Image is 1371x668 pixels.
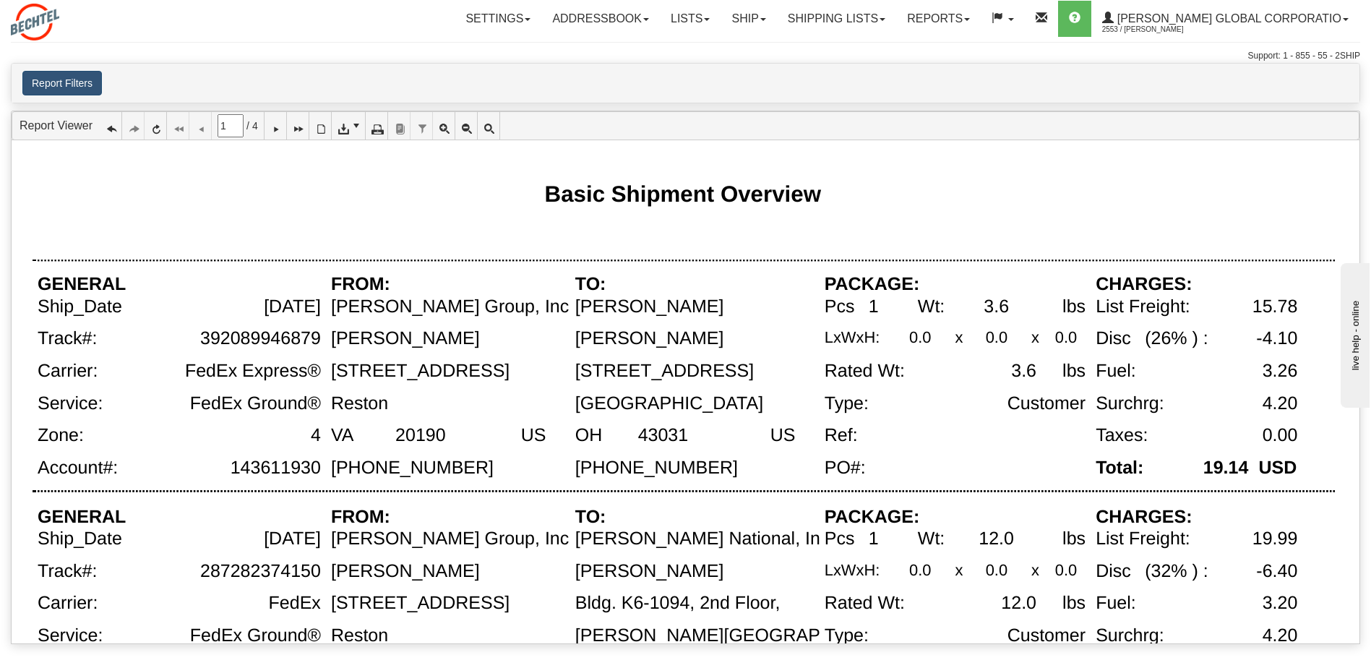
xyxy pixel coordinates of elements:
a: Report Viewer [20,119,93,132]
a: Addressbook [541,1,660,37]
div: US [770,426,796,446]
div: 1 [869,296,879,317]
div: 3.26 [1263,361,1298,382]
img: logo2553.jpg [11,4,59,40]
div: Taxes: [1096,426,1148,446]
div: Rated Wt: [825,361,905,382]
div: lbs [1062,594,1086,614]
div: Disc [1096,561,1131,581]
div: 287282374150 [200,561,321,581]
div: live help - online [11,12,134,23]
div: Total: [1096,458,1143,478]
div: Zone: [38,426,84,446]
div: 12.0 [1001,594,1036,614]
span: 4 [252,119,258,133]
div: US [521,426,546,446]
div: Account#: [38,458,118,478]
div: 0.0 [1055,329,1077,346]
a: Shipping lists [777,1,896,37]
div: 12.0 [979,529,1014,549]
div: CHARGES: [1096,507,1192,527]
div: 4.20 [1263,626,1298,646]
div: PACKAGE: [825,507,920,527]
div: Carrier: [38,361,98,382]
div: Surchrg: [1096,626,1164,646]
a: Next Page [265,112,287,140]
div: [STREET_ADDRESS] [331,361,510,382]
div: GENERAL [38,275,126,295]
span: / [246,119,249,133]
div: TO: [575,275,606,295]
div: Fuel: [1096,594,1136,614]
div: Reston [331,393,388,414]
span: 2553 / [PERSON_NAME] [1102,22,1211,37]
div: [PERSON_NAME] National, Inc. [575,529,835,549]
div: 19.14 [1203,458,1249,478]
div: [PERSON_NAME] [331,561,480,581]
div: Pcs [825,296,855,317]
div: Disc [1096,329,1131,349]
div: 392089946879 [200,329,321,349]
div: LxWxH: [825,561,880,578]
div: 3.6 [1011,361,1036,382]
div: FedEx [269,594,321,614]
div: Service: [38,626,103,646]
div: 0.0 [986,561,1007,578]
div: [PERSON_NAME] [575,329,724,349]
div: [STREET_ADDRESS] [575,361,754,382]
a: Zoom In [433,112,455,140]
a: Settings [455,1,541,37]
div: [PHONE_NUMBER] [575,458,738,478]
div: Fuel: [1096,361,1136,382]
div: Track#: [38,561,97,581]
div: Type: [825,626,869,646]
div: [STREET_ADDRESS] [331,594,510,614]
div: Wt: [918,529,945,549]
div: 19.99 [1252,529,1298,549]
div: Ship_Date [38,529,122,549]
div: CHARGES: [1096,275,1192,295]
div: List Freight: [1096,529,1190,549]
a: Toggle Print Preview [309,112,332,140]
div: 4 [311,426,321,446]
div: 3.20 [1263,594,1298,614]
div: 0.0 [909,561,931,578]
div: Surchrg: [1096,393,1164,414]
div: Ship_Date [38,296,122,317]
div: [PERSON_NAME] [575,296,724,317]
div: Customer [1007,626,1086,646]
div: OH [575,426,603,446]
div: 0.0 [909,329,931,346]
div: 20190 [395,426,446,446]
a: Export [332,112,366,140]
div: -6.40 [1256,561,1297,581]
iframe: chat widget [1338,260,1370,408]
a: Navigate Backward [100,112,122,140]
a: Lists [660,1,721,37]
div: (32% ) : [1145,561,1208,581]
div: List Freight: [1096,296,1190,317]
div: LxWxH: [825,329,880,346]
div: Wt: [918,296,945,317]
div: FROM: [331,507,390,527]
div: (26% ) : [1145,329,1208,349]
div: FedEx Ground® [190,393,321,414]
div: lbs [1062,529,1086,549]
div: FROM: [331,275,390,295]
div: 0.00 [1263,426,1298,446]
div: 43031 [638,426,689,446]
div: VA [331,426,354,446]
a: Reports [896,1,981,37]
button: Report Filters [22,71,102,95]
div: [PERSON_NAME] [575,561,724,581]
div: x [955,329,963,346]
div: [PERSON_NAME] [331,329,480,349]
div: [DATE] [264,296,321,317]
div: TO: [575,507,606,527]
div: -4.10 [1256,329,1297,349]
div: 1 [869,529,879,549]
div: x [955,561,963,578]
div: Bldg. K6-1094, 2nd Floor, [575,594,781,614]
a: [PERSON_NAME] Global Corporatio 2553 / [PERSON_NAME] [1091,1,1359,37]
div: FedEx Express® [185,361,321,382]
